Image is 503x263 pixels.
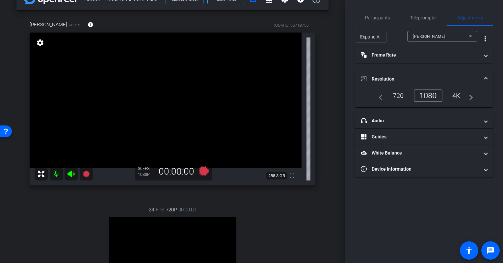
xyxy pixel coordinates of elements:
mat-icon: message [487,247,494,254]
mat-panel-title: Resolution [361,76,479,83]
mat-panel-title: White Balance [361,150,479,156]
button: Expand All [355,31,387,43]
mat-panel-title: Frame Rate [361,52,479,59]
div: 1080P [138,172,154,177]
mat-icon: more_vert [481,35,489,43]
span: Chrome [69,22,83,27]
mat-icon: accessibility [465,247,473,254]
mat-panel-title: Audio [361,117,479,124]
span: Teleprompter [410,15,437,20]
div: 00:00:00 [154,166,199,177]
div: 4K [447,90,465,101]
div: Resolution [355,89,493,107]
span: 00:00:00 [178,206,196,213]
div: 30 [138,166,154,171]
span: Expand All [360,31,382,43]
mat-expansion-panel-header: Resolution [355,68,493,89]
mat-expansion-panel-header: Frame Rate [355,47,493,63]
span: [PERSON_NAME] [413,34,445,39]
mat-icon: fullscreen [288,172,296,180]
mat-expansion-panel-header: Audio [355,113,493,129]
button: More Options for Adjustments Panel [477,31,493,47]
mat-icon: navigate_before [375,92,383,100]
mat-expansion-panel-header: White Balance [355,145,493,161]
mat-expansion-panel-header: Guides [355,129,493,145]
span: FPS [156,206,164,213]
div: ROOM ID: 85719756 [273,22,309,28]
span: Participants [365,15,390,20]
div: 720 [388,90,409,101]
mat-panel-title: Guides [361,133,479,140]
mat-expansion-panel-header: Device Information [355,161,493,177]
span: FPS [143,166,149,171]
span: 720P [166,206,177,213]
mat-panel-title: Device Information [361,166,479,173]
mat-icon: navigate_next [465,92,473,100]
mat-icon: settings [36,39,45,47]
mat-icon: info [88,22,93,28]
span: 24 [149,206,154,213]
span: Adjustments [457,15,483,20]
span: 285.3 GB [266,172,287,180]
span: [PERSON_NAME] [30,21,67,28]
div: 1080 [414,89,442,102]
